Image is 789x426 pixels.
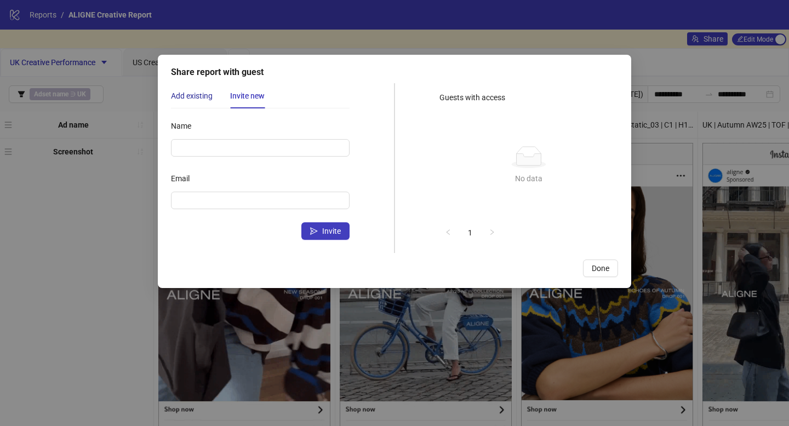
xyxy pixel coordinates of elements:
[483,224,501,241] button: right
[230,90,265,102] div: Invite new
[310,227,318,235] span: send
[439,224,457,241] button: left
[178,194,341,206] input: Email
[322,227,341,235] span: Invite
[439,224,457,241] li: Previous Page
[483,224,501,241] li: Next Page
[583,260,618,277] button: Done
[462,224,478,241] a: 1
[592,264,609,273] span: Done
[489,229,495,235] span: right
[445,229,451,235] span: left
[439,93,505,102] span: Guests with access
[301,222,350,240] button: Invite
[453,172,605,185] div: No data
[171,90,213,102] div: Add existing
[171,117,198,135] label: Name
[171,170,197,187] label: Email
[171,66,618,79] div: Share report with guest
[171,139,350,157] input: Name
[461,224,479,241] li: 1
